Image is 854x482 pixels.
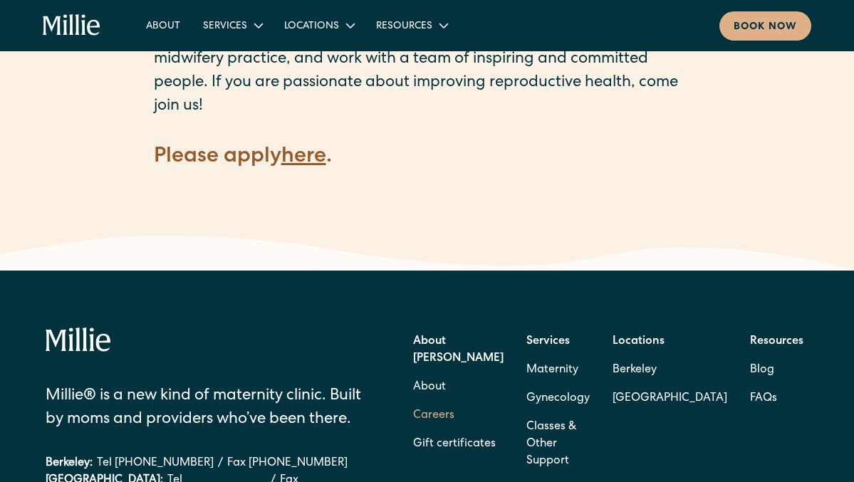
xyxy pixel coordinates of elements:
[413,402,454,430] a: Careers
[284,19,339,34] div: Locations
[281,147,326,168] a: here
[46,385,379,432] div: Millie® is a new kind of maternity clinic. Built by moms and providers who’ve been there.
[526,384,590,413] a: Gynecology
[526,336,570,347] strong: Services
[46,455,93,472] div: Berkeley:
[750,336,803,347] strong: Resources
[326,147,332,168] strong: .
[365,14,458,37] div: Resources
[227,455,348,472] a: Fax [PHONE_NUMBER]
[203,19,247,34] div: Services
[613,336,665,347] strong: Locations
[613,356,727,384] a: Berkeley
[43,14,100,37] a: home
[154,119,701,142] p: ‍
[413,373,446,402] a: About
[750,384,777,413] a: FAQs
[154,172,701,196] p: ‍
[613,384,727,413] a: [GEOGRAPHIC_DATA]
[526,413,590,476] a: Classes & Other Support
[273,14,365,37] div: Locations
[526,356,578,384] a: Maternity
[376,19,432,34] div: Resources
[750,356,774,384] a: Blog
[719,11,811,41] a: Book now
[154,147,281,168] strong: Please apply
[97,455,214,472] a: Tel [PHONE_NUMBER]
[154,25,701,119] p: This is an opportunity to raise the bar for maternity care, shape a growing midwifery practice, a...
[413,336,504,365] strong: About [PERSON_NAME]
[413,430,496,459] a: Gift certificates
[734,20,797,35] div: Book now
[192,14,273,37] div: Services
[218,455,223,472] div: /
[135,14,192,37] a: About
